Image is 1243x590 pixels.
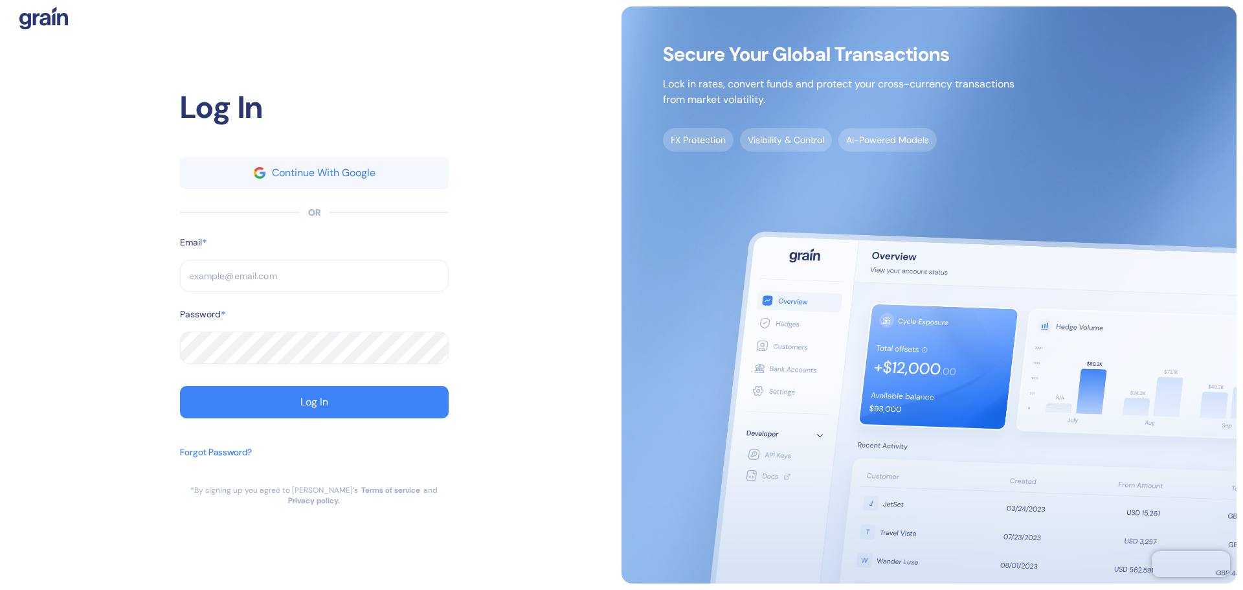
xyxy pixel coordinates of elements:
label: Email [180,236,202,249]
img: google [254,167,265,179]
p: Lock in rates, convert funds and protect your cross-currency transactions from market volatility. [663,76,1014,108]
iframe: Chatra live chat [1152,551,1230,577]
button: Forgot Password? [180,439,252,485]
input: example@email.com [180,260,449,292]
div: Log In [300,397,328,407]
div: OR [308,206,320,220]
a: Terms of service [361,485,420,495]
button: Log In [180,386,449,418]
button: googleContinue With Google [180,157,449,189]
div: Continue With Google [272,168,375,178]
span: FX Protection [663,128,733,152]
div: Forgot Password? [180,446,252,459]
span: Secure Your Global Transactions [663,48,1014,61]
div: Log In [180,84,449,131]
div: *By signing up you agree to [PERSON_NAME]’s [190,485,358,495]
img: signup-main-image [621,6,1237,584]
span: AI-Powered Models [838,128,937,152]
span: Visibility & Control [740,128,832,152]
label: Password [180,308,221,321]
div: and [423,485,438,495]
a: Privacy policy. [288,495,340,506]
img: logo [19,6,68,30]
